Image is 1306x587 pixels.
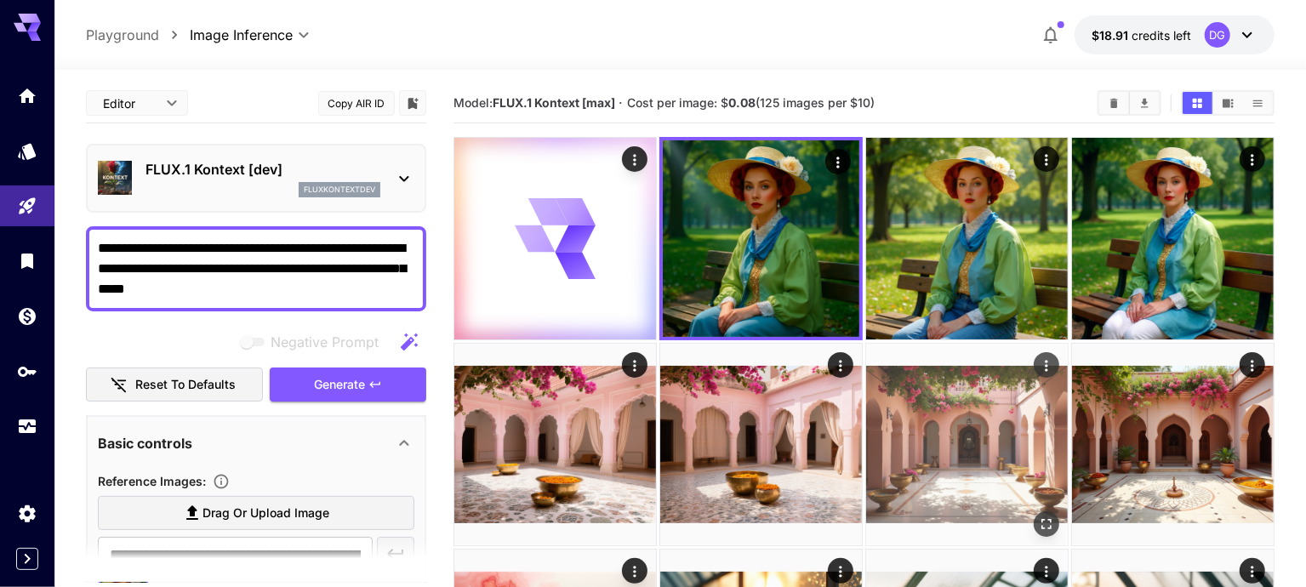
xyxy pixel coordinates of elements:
[1243,92,1273,114] button: Show images in list view
[17,140,37,162] div: Models
[663,140,859,337] img: 2Q==
[1034,511,1059,537] div: Open in fullscreen
[98,496,414,531] label: Drag or upload image
[17,503,37,524] div: Settings
[828,352,853,378] div: Actions
[1034,558,1059,584] div: Actions
[405,93,420,113] button: Add to library
[98,423,414,464] div: Basic controls
[314,374,365,396] span: Generate
[1075,15,1275,54] button: $18.90904DG
[86,368,263,402] button: Reset to defaults
[825,149,851,174] div: Actions
[866,344,1068,545] img: 9k=
[1183,92,1212,114] button: Show images in grid view
[1132,28,1191,43] span: credits left
[98,433,192,453] p: Basic controls
[304,184,375,196] p: fluxkontextdev
[1240,146,1265,172] div: Actions
[1240,558,1265,584] div: Actions
[16,548,38,570] button: Expand sidebar
[1098,90,1161,116] div: Clear ImagesDownload All
[1092,28,1132,43] span: $18.91
[866,138,1068,339] img: Z
[728,95,756,110] b: 0.08
[206,473,237,490] button: Upload a reference image to guide the result. This is needed for Image-to-Image or Inpainting. Su...
[17,361,37,382] div: API Keys
[1072,344,1274,545] img: 9k=
[17,85,37,106] div: Home
[202,503,329,524] span: Drag or upload image
[1099,92,1129,114] button: Clear Images
[271,332,379,352] span: Negative Prompt
[627,95,875,110] span: Cost per image: $ (125 images per $10)
[86,25,190,45] nav: breadcrumb
[828,558,853,584] div: Actions
[1213,92,1243,114] button: Show images in video view
[17,305,37,327] div: Wallet
[98,152,414,204] div: FLUX.1 Kontext [dev]fluxkontextdev
[103,94,156,112] span: Editor
[493,95,615,110] b: FLUX.1 Kontext [max]
[1034,352,1059,378] div: Actions
[17,416,37,437] div: Usage
[1092,26,1191,44] div: $18.90904
[660,344,862,545] img: 2Q==
[86,25,159,45] a: Playground
[1072,138,1274,339] img: 9k=
[17,250,37,271] div: Library
[318,91,395,116] button: Copy AIR ID
[17,196,37,217] div: Playground
[270,368,426,402] button: Generate
[1034,146,1059,172] div: Actions
[622,558,647,584] div: Actions
[145,159,380,180] p: FLUX.1 Kontext [dev]
[622,146,647,172] div: Actions
[98,474,206,488] span: Reference Images :
[454,344,656,545] img: 9k=
[622,352,647,378] div: Actions
[190,25,293,45] span: Image Inference
[1205,22,1230,48] div: DG
[1181,90,1275,116] div: Show images in grid viewShow images in video viewShow images in list view
[619,93,624,113] p: ·
[1130,92,1160,114] button: Download All
[453,95,615,110] span: Model:
[1240,352,1265,378] div: Actions
[237,331,392,352] span: Negative prompts are not compatible with the selected model.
